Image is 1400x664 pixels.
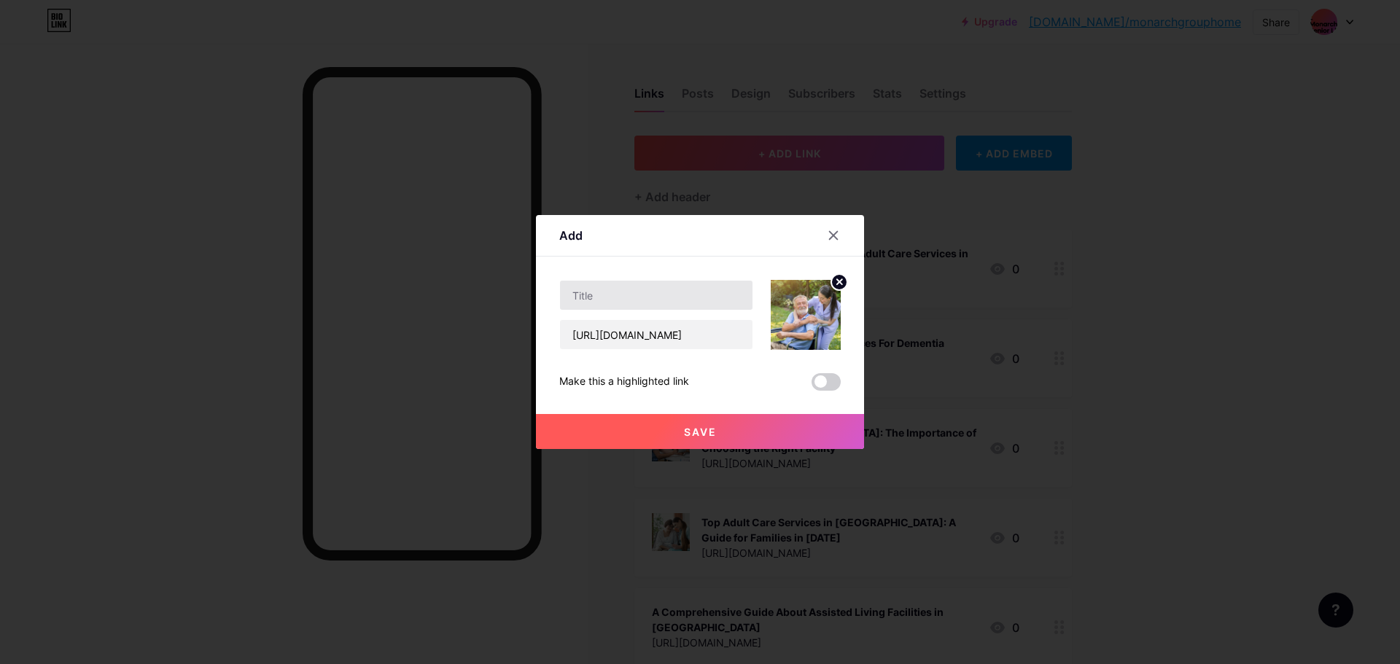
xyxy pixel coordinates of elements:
[684,426,717,438] span: Save
[559,227,583,244] div: Add
[771,280,841,350] img: link_thumbnail
[560,281,752,310] input: Title
[560,320,752,349] input: URL
[536,414,864,449] button: Save
[559,373,689,391] div: Make this a highlighted link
